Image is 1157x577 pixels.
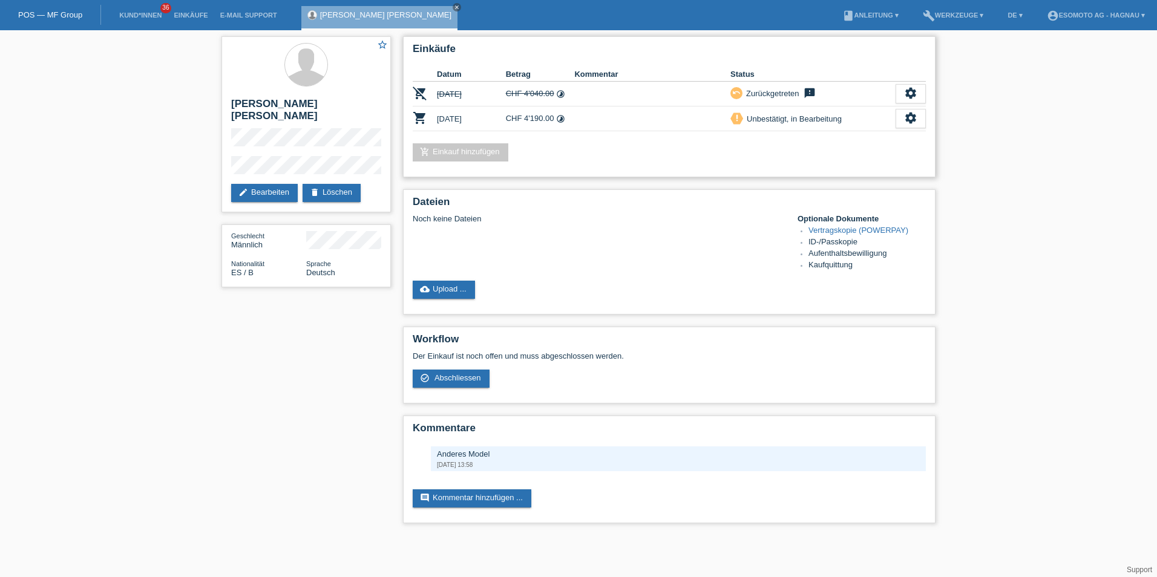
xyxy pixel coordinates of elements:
[1127,566,1152,574] a: Support
[231,232,264,240] span: Geschlecht
[808,237,926,249] li: ID-/Passkopie
[730,67,896,82] th: Status
[743,112,842,125] div: Unbestätigt, in Bearbeitung
[113,11,168,19] a: Kund*innen
[506,67,575,82] th: Betrag
[733,114,741,122] i: priority_high
[413,86,427,100] i: POSP00028203
[1047,10,1059,22] i: account_circle
[168,11,214,19] a: Einkäufe
[923,10,935,22] i: build
[413,196,926,214] h2: Dateien
[917,11,990,19] a: buildWerkzeuge ▾
[214,11,283,19] a: E-Mail Support
[231,98,381,128] h2: [PERSON_NAME] [PERSON_NAME]
[437,449,920,458] div: Anderes Model
[437,67,506,82] th: Datum
[732,88,741,97] i: undo
[413,489,531,507] a: commentKommentar hinzufügen ...
[18,10,82,19] a: POS — MF Group
[437,106,506,131] td: [DATE]
[320,10,451,19] a: [PERSON_NAME] [PERSON_NAME]
[231,268,254,277] span: Spanien / B / 17.07.2017
[506,82,575,106] td: CHF 4'040.00
[231,184,298,202] a: editBearbeiten
[303,184,361,202] a: deleteLöschen
[413,333,926,351] h2: Workflow
[231,260,264,267] span: Nationalität
[1001,11,1028,19] a: DE ▾
[310,187,320,197] i: delete
[413,143,508,161] a: add_shopping_cartEinkauf hinzufügen
[413,370,490,388] a: check_circle_outline Abschliessen
[420,284,430,294] i: cloud_upload
[556,90,565,99] i: Fixe Raten (24 Raten)
[904,86,917,100] i: settings
[306,268,335,277] span: Deutsch
[437,461,920,468] div: [DATE] 13:58
[160,3,171,13] span: 36
[377,39,388,50] i: star_border
[413,422,926,440] h2: Kommentare
[802,87,817,99] i: feedback
[842,10,854,22] i: book
[413,43,926,61] h2: Einkäufe
[506,106,575,131] td: CHF 4'190.00
[798,214,926,223] h4: Optionale Dokumente
[434,373,481,382] span: Abschliessen
[231,231,306,249] div: Männlich
[453,3,461,11] a: close
[808,226,908,235] a: Vertragskopie (POWERPAY)
[574,67,730,82] th: Kommentar
[437,82,506,106] td: [DATE]
[556,114,565,123] i: Fixe Raten (24 Raten)
[420,493,430,503] i: comment
[420,373,430,383] i: check_circle_outline
[306,260,331,267] span: Sprache
[377,39,388,52] a: star_border
[808,249,926,260] li: Aufenthaltsbewilligung
[836,11,905,19] a: bookAnleitung ▾
[904,111,917,125] i: settings
[454,4,460,10] i: close
[1041,11,1151,19] a: account_circleEsomoto AG - Hagnau ▾
[413,111,427,125] i: POSP00028318
[742,87,799,100] div: Zurückgetreten
[413,214,782,223] div: Noch keine Dateien
[238,187,248,197] i: edit
[413,351,926,360] p: Der Einkauf ist noch offen und muss abgeschlossen werden.
[413,281,475,299] a: cloud_uploadUpload ...
[808,260,926,272] li: Kaufquittung
[420,147,430,157] i: add_shopping_cart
